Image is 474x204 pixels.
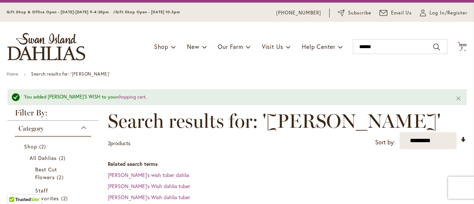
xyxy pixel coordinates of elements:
span: Visit Us [262,43,283,50]
span: Help Center [302,43,336,50]
span: Search results for: '[PERSON_NAME]' [108,110,441,132]
a: shopping cart [117,94,146,100]
span: Subscribe [348,9,371,17]
button: 2 [457,42,467,52]
div: You added [PERSON_NAME]'S WISH to your . [24,94,444,101]
span: 2 [108,140,110,147]
span: 2 [57,173,65,181]
span: Staff Favorites [35,187,59,202]
a: Best Cut Flowers [35,165,73,181]
span: 2 [61,194,70,202]
a: Home [7,71,18,77]
span: Shop [154,43,168,50]
a: store logo [7,33,85,60]
span: Gift Shop & Office Open - [DATE]-[DATE] 9-4:30pm / [7,10,116,14]
a: [PHONE_NUMBER] [276,9,321,17]
a: Subscribe [338,9,371,17]
span: Shop [24,143,37,150]
span: 2 [59,154,67,162]
span: Gift Shop Open - [DATE] 10-3pm [116,10,180,14]
a: Staff Favorites [35,187,73,202]
label: Sort by: [375,136,395,149]
a: [PERSON_NAME]’s Wish dahlia tuber [108,194,190,201]
a: [PERSON_NAME]’s wish tuber dahlia [108,171,189,178]
span: Best Cut Flowers [35,166,57,181]
strong: Search results for: '[PERSON_NAME]' [31,71,110,77]
dt: Related search terms [108,160,467,168]
iframe: Launch Accessibility Center [6,178,26,198]
a: Log In/Register [420,9,467,17]
strong: Filter By: [7,109,99,121]
a: [PERSON_NAME]'s Wish dahlia tuber [108,183,190,190]
p: products [108,137,130,149]
span: Category [19,124,44,133]
span: 2 [461,46,463,50]
a: Email Us [380,9,412,17]
span: Log In/Register [430,9,467,17]
span: Our Farm [218,43,243,50]
a: All Dahlias [30,154,78,162]
span: 2 [39,143,48,150]
span: New [187,43,199,50]
span: Email Us [391,9,412,17]
a: Shop [24,143,84,150]
span: All Dahlias [30,154,57,161]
